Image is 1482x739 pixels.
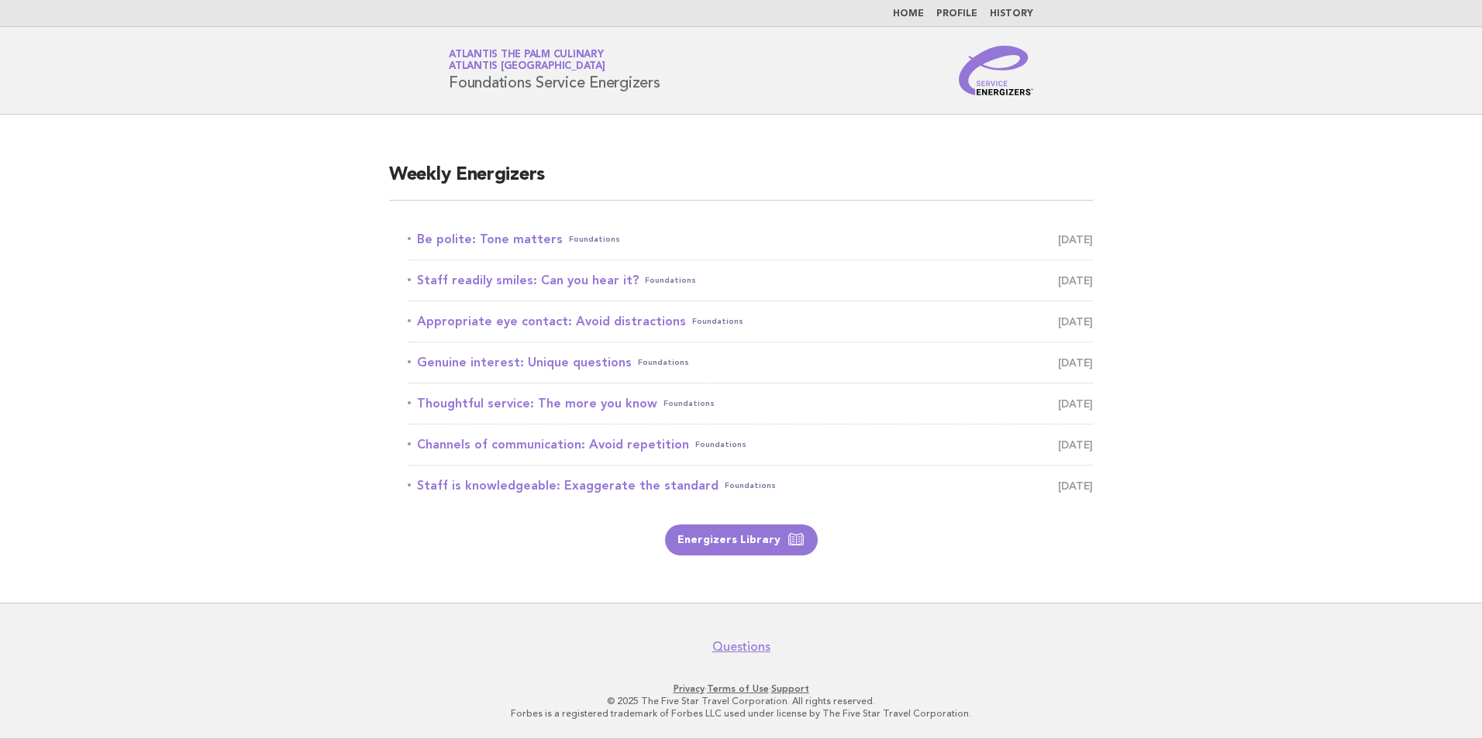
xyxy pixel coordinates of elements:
[665,524,818,555] a: Energizers Library
[674,683,705,694] a: Privacy
[645,270,696,291] span: Foundations
[449,50,660,91] h1: Foundations Service Energizers
[692,311,743,332] span: Foundations
[1058,311,1093,332] span: [DATE]
[408,311,1093,332] a: Appropriate eye contact: Avoid distractionsFoundations [DATE]
[638,352,689,373] span: Foundations
[267,695,1215,707] p: © 2025 The Five Star Travel Corporation. All rights reserved.
[569,229,620,250] span: Foundations
[267,682,1215,695] p: · ·
[771,683,809,694] a: Support
[712,639,770,655] a: Questions
[1058,475,1093,497] span: [DATE]
[449,50,605,71] a: Atlantis The Palm CulinaryAtlantis [GEOGRAPHIC_DATA]
[408,434,1093,455] a: Channels of communication: Avoid repetitionFoundations [DATE]
[267,707,1215,720] p: Forbes is a registered trademark of Forbes LLC used under license by The Five Star Travel Corpora...
[707,683,769,694] a: Terms of Use
[1058,229,1093,250] span: [DATE]
[449,62,605,72] span: Atlantis [GEOGRAPHIC_DATA]
[408,229,1093,250] a: Be polite: Tone mattersFoundations [DATE]
[663,393,715,414] span: Foundations
[408,475,1093,497] a: Staff is knowledgeable: Exaggerate the standardFoundations [DATE]
[408,393,1093,414] a: Thoughtful service: The more you knowFoundations [DATE]
[1058,393,1093,414] span: [DATE]
[893,9,924,19] a: Home
[959,46,1033,95] img: Service Energizers
[408,270,1093,291] a: Staff readily smiles: Can you hear it?Foundations [DATE]
[1058,270,1093,291] span: [DATE]
[389,163,1093,201] h2: Weekly Energizers
[990,9,1033,19] a: History
[936,9,977,19] a: Profile
[695,434,746,455] span: Foundations
[1058,352,1093,373] span: [DATE]
[1058,434,1093,455] span: [DATE]
[408,352,1093,373] a: Genuine interest: Unique questionsFoundations [DATE]
[725,475,776,497] span: Foundations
